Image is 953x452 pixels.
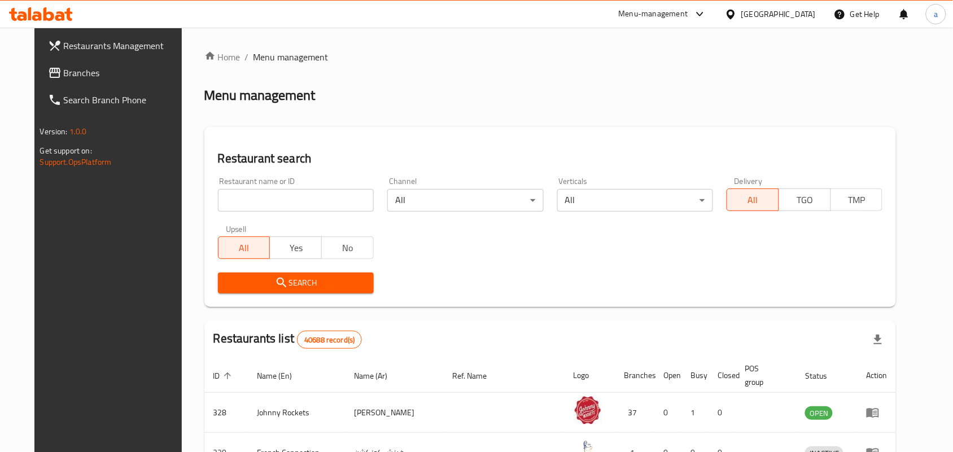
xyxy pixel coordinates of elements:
[864,326,891,353] div: Export file
[345,393,443,433] td: [PERSON_NAME]
[557,189,713,212] div: All
[213,369,235,383] span: ID
[245,50,249,64] li: /
[836,192,878,208] span: TMP
[40,155,112,169] a: Support.OpsPlatform
[39,59,194,86] a: Branches
[452,369,501,383] span: Ref. Name
[223,240,266,256] span: All
[64,66,185,80] span: Branches
[741,8,816,20] div: [GEOGRAPHIC_DATA]
[805,407,833,420] span: OPEN
[297,331,362,349] div: Total records count
[204,393,248,433] td: 328
[248,393,346,433] td: Johnny Rockets
[64,93,185,107] span: Search Branch Phone
[253,50,329,64] span: Menu management
[218,189,374,212] input: Search for restaurant name or ID..
[204,86,316,104] h2: Menu management
[40,143,92,158] span: Get support on:
[709,393,736,433] td: 0
[354,369,402,383] span: Name (Ar)
[321,236,374,259] button: No
[40,124,68,139] span: Version:
[615,358,655,393] th: Branches
[274,240,317,256] span: Yes
[204,50,241,64] a: Home
[682,393,709,433] td: 1
[779,188,831,211] button: TGO
[64,39,185,52] span: Restaurants Management
[655,393,682,433] td: 0
[805,369,842,383] span: Status
[269,236,322,259] button: Yes
[784,192,827,208] span: TGO
[727,188,779,211] button: All
[934,8,938,20] span: a
[735,177,763,185] label: Delivery
[218,273,374,293] button: Search
[857,358,896,393] th: Action
[39,86,194,113] a: Search Branch Phone
[745,362,783,389] span: POS group
[682,358,709,393] th: Busy
[655,358,682,393] th: Open
[39,32,194,59] a: Restaurants Management
[257,369,307,383] span: Name (En)
[69,124,87,139] span: 1.0.0
[565,358,615,393] th: Logo
[218,150,883,167] h2: Restaurant search
[619,7,688,21] div: Menu-management
[709,358,736,393] th: Closed
[326,240,369,256] span: No
[218,236,270,259] button: All
[615,393,655,433] td: 37
[298,335,361,345] span: 40688 record(s)
[830,188,883,211] button: TMP
[226,225,247,233] label: Upsell
[213,330,362,349] h2: Restaurants list
[732,192,775,208] span: All
[227,276,365,290] span: Search
[866,406,887,419] div: Menu
[574,396,602,424] img: Johnny Rockets
[387,189,543,212] div: All
[204,50,897,64] nav: breadcrumb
